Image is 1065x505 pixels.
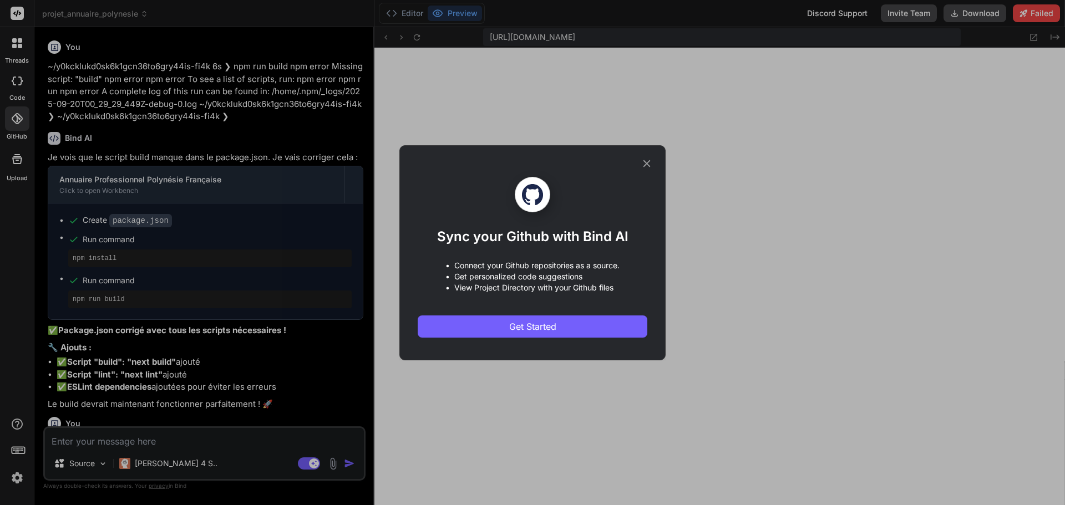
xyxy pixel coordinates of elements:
[445,282,620,293] p: • View Project Directory with your Github files
[418,315,647,338] button: Get Started
[445,260,620,271] p: • Connect your Github repositories as a source.
[437,228,628,246] h1: Sync your Github with Bind AI
[509,320,556,333] span: Get Started
[445,271,620,282] p: • Get personalized code suggestions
